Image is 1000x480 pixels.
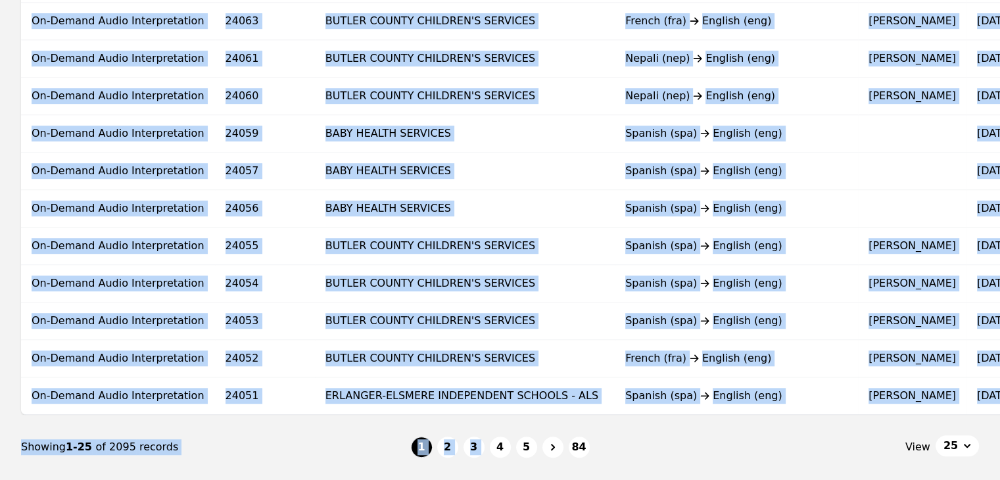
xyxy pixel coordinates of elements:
[215,78,315,115] td: 24060
[215,302,315,340] td: 24053
[858,3,966,40] td: [PERSON_NAME]
[625,126,847,141] div: Spanish (spa) English (eng)
[21,439,411,455] div: Showing of 2095 records
[215,115,315,153] td: 24059
[315,340,615,377] td: BUTLER COUNTY CHILDREN'S SERVICES
[315,78,615,115] td: BUTLER COUNTY CHILDREN'S SERVICES
[625,201,847,216] div: Spanish (spa) English (eng)
[516,437,537,458] button: 5
[905,439,930,455] span: View
[858,302,966,340] td: [PERSON_NAME]
[215,228,315,265] td: 24055
[21,265,215,302] td: On-Demand Audio Interpretation
[21,228,215,265] td: On-Demand Audio Interpretation
[858,228,966,265] td: [PERSON_NAME]
[625,13,847,29] div: French (fra) English (eng)
[215,153,315,190] td: 24057
[215,3,315,40] td: 24063
[315,153,615,190] td: BABY HEALTH SERVICES
[943,438,958,454] span: 25
[215,40,315,78] td: 24061
[490,437,511,458] button: 4
[858,265,966,302] td: [PERSON_NAME]
[66,441,96,453] span: 1-25
[215,377,315,415] td: 24051
[625,88,847,104] div: Nepali (nep) English (eng)
[569,437,590,458] button: 84
[21,153,215,190] td: On-Demand Audio Interpretation
[315,115,615,153] td: BABY HEALTH SERVICES
[858,377,966,415] td: [PERSON_NAME]
[858,78,966,115] td: [PERSON_NAME]
[21,377,215,415] td: On-Demand Audio Interpretation
[315,228,615,265] td: BUTLER COUNTY CHILDREN'S SERVICES
[936,435,979,456] button: 25
[315,265,615,302] td: BUTLER COUNTY CHILDREN'S SERVICES
[625,388,847,404] div: Spanish (spa) English (eng)
[315,3,615,40] td: BUTLER COUNTY CHILDREN'S SERVICES
[21,190,215,228] td: On-Demand Audio Interpretation
[625,163,847,179] div: Spanish (spa) English (eng)
[858,40,966,78] td: [PERSON_NAME]
[315,40,615,78] td: BUTLER COUNTY CHILDREN'S SERVICES
[21,415,979,479] nav: Page navigation
[315,302,615,340] td: BUTLER COUNTY CHILDREN'S SERVICES
[858,340,966,377] td: [PERSON_NAME]
[625,276,847,291] div: Spanish (spa) English (eng)
[21,40,215,78] td: On-Demand Audio Interpretation
[21,3,215,40] td: On-Demand Audio Interpretation
[625,313,847,329] div: Spanish (spa) English (eng)
[315,190,615,228] td: BABY HEALTH SERVICES
[437,437,458,458] button: 2
[315,377,615,415] td: ERLANGER-ELSMERE INDEPENDENT SCHOOLS - ALS
[625,350,847,366] div: French (fra) English (eng)
[21,340,215,377] td: On-Demand Audio Interpretation
[215,340,315,377] td: 24052
[21,115,215,153] td: On-Demand Audio Interpretation
[625,51,847,66] div: Nepali (nep) English (eng)
[625,238,847,254] div: Spanish (spa) English (eng)
[215,190,315,228] td: 24056
[464,437,485,458] button: 3
[21,78,215,115] td: On-Demand Audio Interpretation
[215,265,315,302] td: 24054
[21,302,215,340] td: On-Demand Audio Interpretation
